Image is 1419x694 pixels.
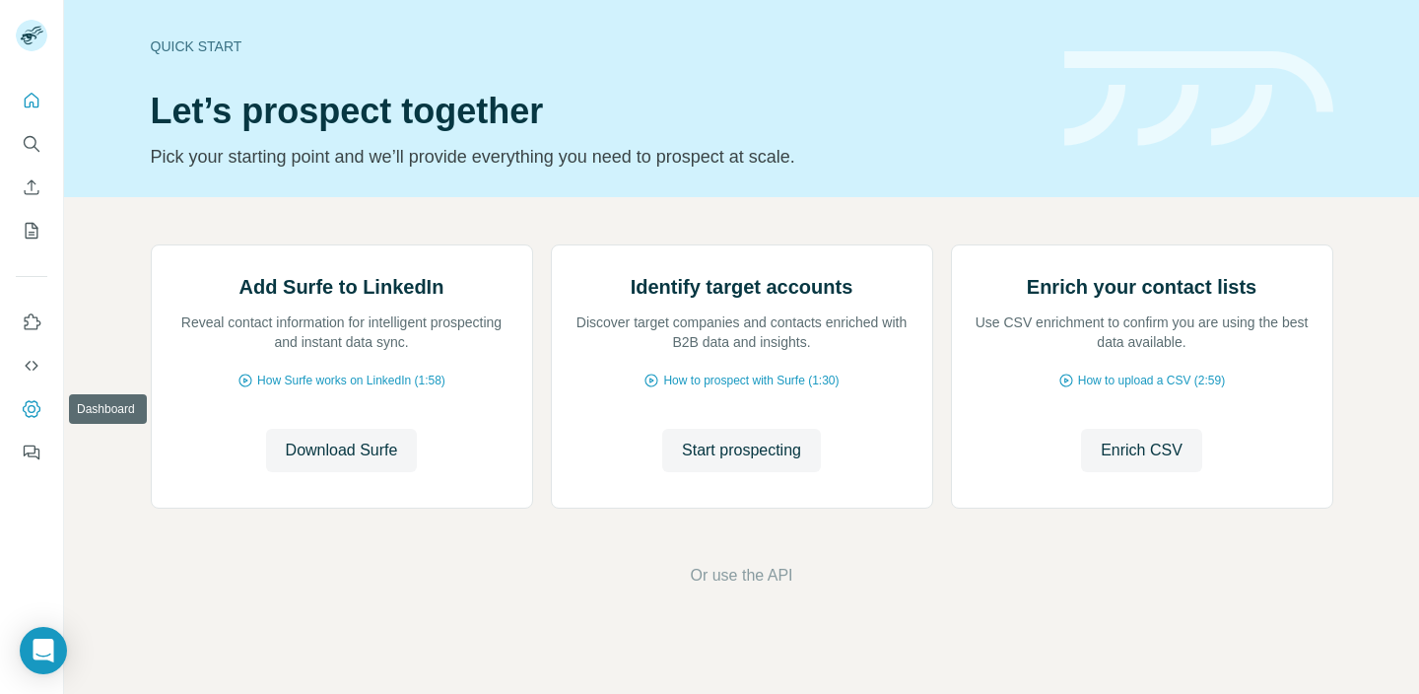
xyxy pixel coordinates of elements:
button: Enrich CSV [1081,429,1202,472]
button: Quick start [16,83,47,118]
span: Download Surfe [286,439,398,462]
p: Reveal contact information for intelligent prospecting and instant data sync. [171,312,512,352]
button: Search [16,126,47,162]
h2: Enrich your contact lists [1027,273,1256,301]
button: Download Surfe [266,429,418,472]
img: Avatar [16,20,47,51]
button: Dashboard [16,391,47,427]
h2: Add Surfe to LinkedIn [239,273,444,301]
p: Pick your starting point and we’ll provide everything you need to prospect at scale. [151,143,1041,171]
span: Enrich CSV [1101,439,1182,462]
div: Quick start [151,36,1041,56]
button: Or use the API [690,564,792,588]
button: Use Surfe on LinkedIn [16,305,47,340]
div: Open Intercom Messenger [20,627,67,674]
p: Discover target companies and contacts enriched with B2B data and insights. [572,312,912,352]
h2: Identify target accounts [631,273,853,301]
button: Enrich CSV [16,170,47,205]
button: Use Surfe API [16,348,47,383]
span: Start prospecting [682,439,801,462]
button: My lists [16,213,47,248]
p: Use CSV enrichment to confirm you are using the best data available. [972,312,1313,352]
button: Start prospecting [662,429,821,472]
button: Feedback [16,435,47,470]
span: How Surfe works on LinkedIn (1:58) [257,372,445,389]
span: How to upload a CSV (2:59) [1078,372,1225,389]
h1: Let’s prospect together [151,92,1041,131]
span: How to prospect with Surfe (1:30) [663,372,839,389]
img: banner [1064,51,1333,147]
